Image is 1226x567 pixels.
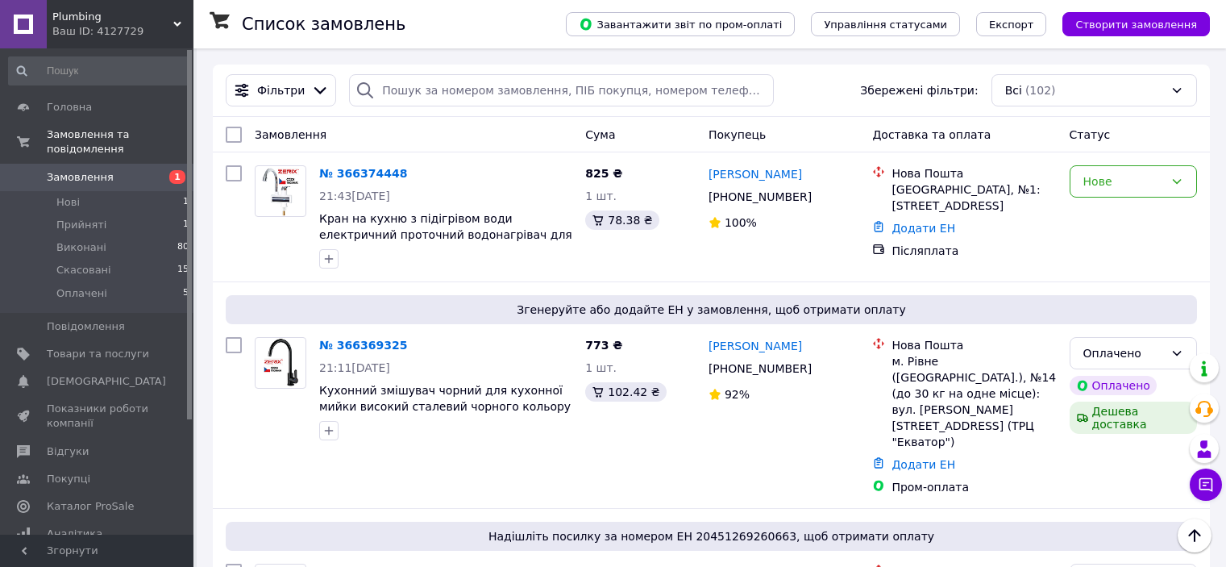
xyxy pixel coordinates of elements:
[177,240,189,255] span: 80
[47,499,134,514] span: Каталог ProSale
[891,181,1056,214] div: [GEOGRAPHIC_DATA], №1: [STREET_ADDRESS]
[47,374,166,389] span: [DEMOGRAPHIC_DATA]
[56,240,106,255] span: Виконані
[257,82,305,98] span: Фільтри
[52,10,173,24] span: Plumbing
[891,458,955,471] a: Додати ЕН
[319,190,390,202] span: 21:43[DATE]
[1025,84,1056,97] span: (102)
[705,357,815,380] div: [PHONE_NUMBER]
[319,167,407,180] a: № 366374448
[319,212,572,257] a: Кран на кухню з підігрівом води електричний проточний водонагрівач для кухні та умивальника
[1075,19,1197,31] span: Створити замовлення
[891,243,1056,259] div: Післяплата
[860,82,978,98] span: Збережені фільтри:
[1083,173,1164,190] div: Нове
[47,402,149,431] span: Показники роботи компанії
[255,337,306,389] a: Фото товару
[47,472,90,486] span: Покупці
[56,195,80,210] span: Нові
[891,222,955,235] a: Додати ЕН
[56,218,106,232] span: Прийняті
[47,444,89,459] span: Відгуки
[232,528,1191,544] span: Надішліть посилку за номером ЕН 20451269260663, щоб отримати оплату
[891,165,1056,181] div: Нова Пошта
[47,170,114,185] span: Замовлення
[891,353,1056,450] div: м. Рівне ([GEOGRAPHIC_DATA].), №14 (до 30 кг на одне місце): вул. [PERSON_NAME][STREET_ADDRESS] (...
[260,166,301,216] img: Фото товару
[705,186,815,208] div: [PHONE_NUMBER]
[47,319,125,334] span: Повідомлення
[579,17,782,31] span: Завантажити звіт по пром-оплаті
[349,74,774,106] input: Пошук за номером замовлення, ПІБ покупця, номером телефону, Email, номером накладної
[709,338,802,354] a: [PERSON_NAME]
[566,12,795,36] button: Завантажити звіт по пром-оплаті
[585,190,617,202] span: 1 шт.
[319,384,571,429] a: Кухонний змішувач чорний для кухонної мийки високий сталевий чорного кольору матовий кран на кухн...
[585,211,659,230] div: 78.38 ₴
[255,165,306,217] a: Фото товару
[585,361,617,374] span: 1 шт.
[47,527,102,541] span: Аналітика
[891,479,1056,495] div: Пром-оплата
[56,263,111,277] span: Скасовані
[1070,128,1111,141] span: Статус
[232,302,1191,318] span: Згенеруйте або додайте ЕН у замовлення, щоб отримати оплату
[319,339,407,352] a: № 366369325
[585,128,615,141] span: Cума
[976,12,1047,36] button: Експорт
[255,128,326,141] span: Замовлення
[8,56,190,85] input: Пошук
[1178,519,1211,552] button: Наверх
[1005,82,1022,98] span: Всі
[811,12,960,36] button: Управління статусами
[1070,376,1157,395] div: Оплачено
[1062,12,1210,36] button: Створити замовлення
[52,24,193,39] div: Ваш ID: 4127729
[1070,402,1197,434] div: Дешева доставка
[319,361,390,374] span: 21:11[DATE]
[824,19,947,31] span: Управління статусами
[47,127,193,156] span: Замовлення та повідомлення
[725,216,757,229] span: 100%
[183,286,189,301] span: 5
[261,338,301,388] img: Фото товару
[1046,17,1210,30] a: Створити замовлення
[183,218,189,232] span: 1
[1083,344,1164,362] div: Оплачено
[169,170,185,184] span: 1
[709,128,766,141] span: Покупець
[1190,469,1222,501] button: Чат з покупцем
[872,128,991,141] span: Доставка та оплата
[183,195,189,210] span: 1
[891,337,1056,353] div: Нова Пошта
[585,167,622,180] span: 825 ₴
[56,286,107,301] span: Оплачені
[585,382,666,402] div: 102.42 ₴
[709,166,802,182] a: [PERSON_NAME]
[989,19,1034,31] span: Експорт
[47,347,149,361] span: Товари та послуги
[47,100,92,115] span: Головна
[585,339,622,352] span: 773 ₴
[242,15,405,34] h1: Список замовлень
[725,388,750,401] span: 92%
[177,263,189,277] span: 15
